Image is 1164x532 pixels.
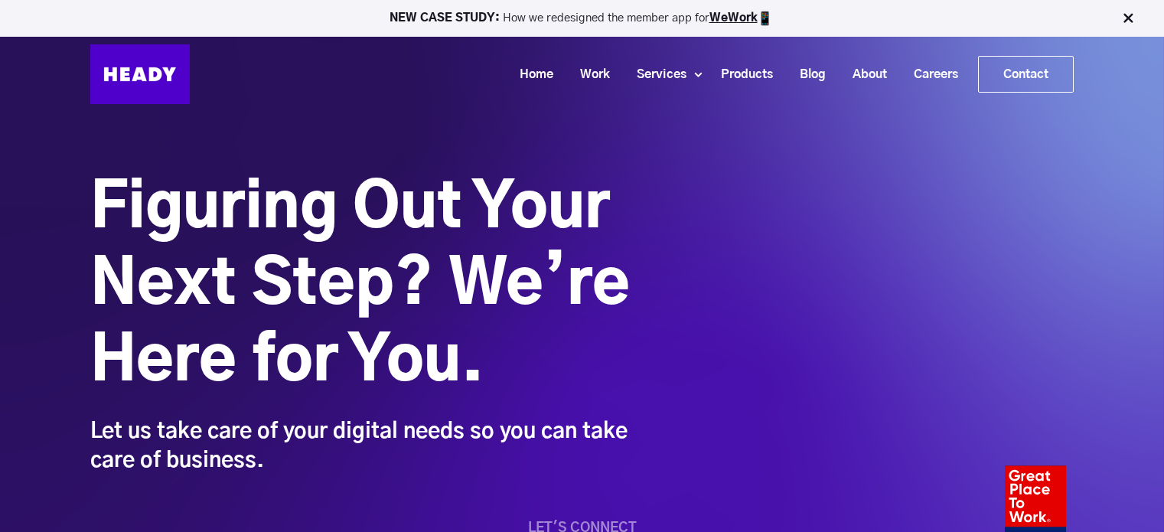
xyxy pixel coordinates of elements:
a: WeWork [709,12,758,24]
img: Heady_Logo_Web-01 (1) [90,44,190,104]
a: Blog [781,60,833,89]
p: How we redesigned the member app for [7,11,1157,26]
a: Contact [979,57,1073,92]
img: Close Bar [1120,11,1136,26]
a: Work [561,60,618,89]
img: app emoji [758,11,773,26]
h1: Figuring Out Your Next Step? We’re Here for You. [90,171,634,400]
a: About [833,60,895,89]
a: Products [702,60,781,89]
a: Careers [895,60,966,89]
div: Navigation Menu [205,56,1074,93]
a: Services [618,60,694,89]
strong: NEW CASE STUDY: [390,12,503,24]
div: Let us take care of your digital needs so you can take care of business. [90,417,634,475]
a: Home [500,60,561,89]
